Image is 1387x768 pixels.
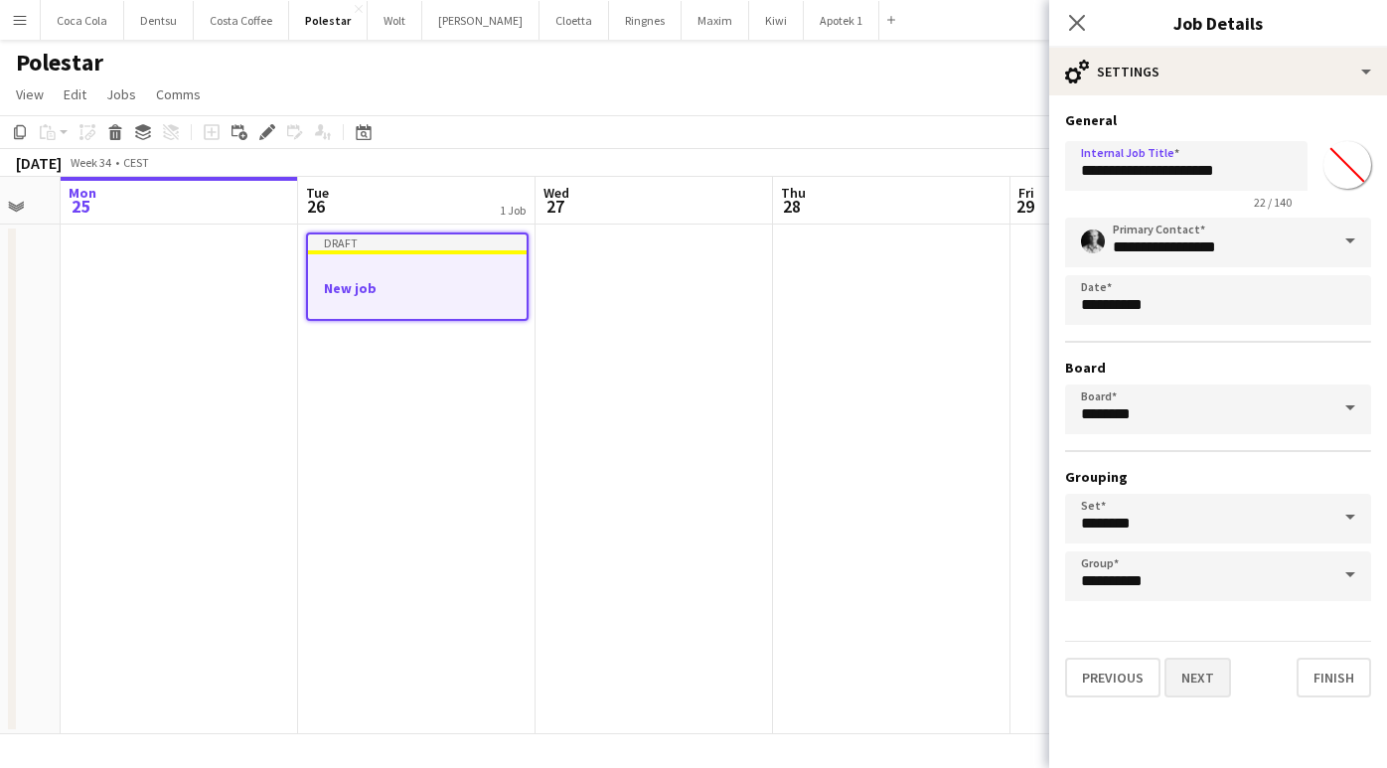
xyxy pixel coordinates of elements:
[16,48,103,77] h1: Polestar
[1015,195,1034,218] span: 29
[540,195,569,218] span: 27
[124,1,194,40] button: Dentsu
[609,1,682,40] button: Ringnes
[66,195,96,218] span: 25
[303,195,329,218] span: 26
[194,1,289,40] button: Costa Coffee
[1164,658,1231,697] button: Next
[16,153,62,173] div: [DATE]
[500,203,526,218] div: 1 Job
[539,1,609,40] button: Cloetta
[1065,658,1160,697] button: Previous
[308,279,527,297] h3: New job
[123,155,149,170] div: CEST
[308,234,527,250] div: Draft
[56,81,94,107] a: Edit
[1065,468,1371,486] h3: Grouping
[422,1,539,40] button: [PERSON_NAME]
[156,85,201,103] span: Comms
[368,1,422,40] button: Wolt
[306,184,329,202] span: Tue
[1297,658,1371,697] button: Finish
[41,1,124,40] button: Coca Cola
[781,184,806,202] span: Thu
[69,184,96,202] span: Mon
[66,155,115,170] span: Week 34
[306,232,529,321] app-job-card: DraftNew job
[1238,195,1308,210] span: 22 / 140
[64,85,86,103] span: Edit
[749,1,804,40] button: Kiwi
[148,81,209,107] a: Comms
[106,85,136,103] span: Jobs
[804,1,879,40] button: Apotek 1
[543,184,569,202] span: Wed
[1049,48,1387,95] div: Settings
[289,1,368,40] button: Polestar
[98,81,144,107] a: Jobs
[778,195,806,218] span: 28
[1065,359,1371,377] h3: Board
[682,1,749,40] button: Maxim
[1049,10,1387,36] h3: Job Details
[1065,111,1371,129] h3: General
[16,85,44,103] span: View
[8,81,52,107] a: View
[1018,184,1034,202] span: Fri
